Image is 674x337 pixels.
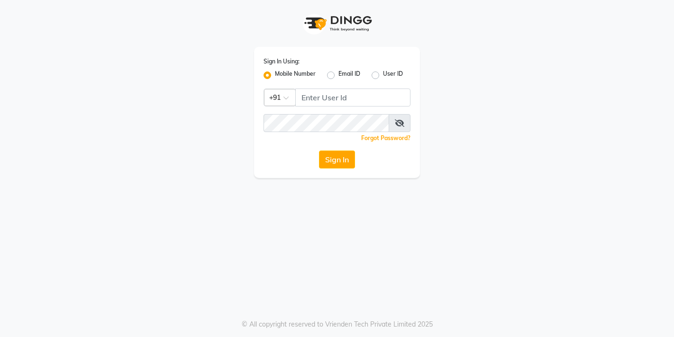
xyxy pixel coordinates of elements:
[383,70,403,81] label: User ID
[264,114,389,132] input: Username
[361,134,410,142] a: Forgot Password?
[295,89,410,106] input: Username
[264,57,300,66] label: Sign In Using:
[299,9,375,37] img: logo1.svg
[275,70,316,81] label: Mobile Number
[319,151,355,168] button: Sign In
[338,70,360,81] label: Email ID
